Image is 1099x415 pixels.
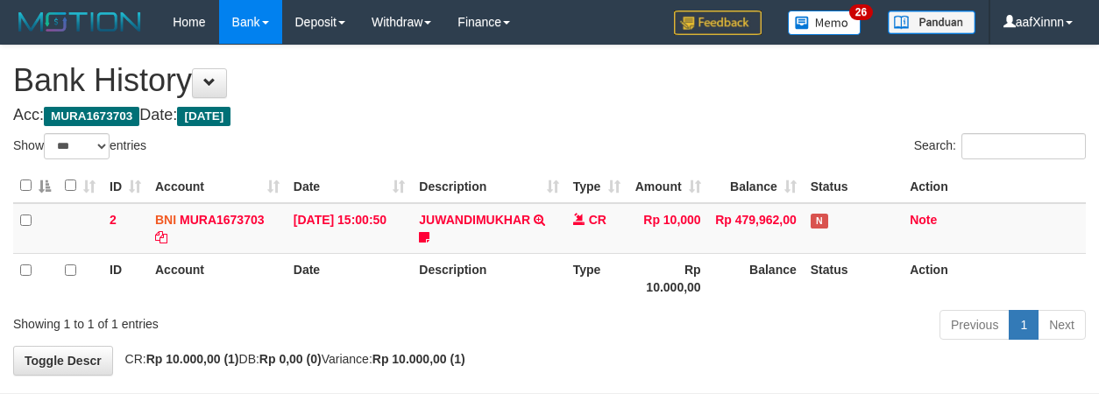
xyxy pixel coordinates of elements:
th: : activate to sort column descending [13,169,58,203]
th: Rp 10.000,00 [627,253,708,303]
th: Account: activate to sort column ascending [148,169,287,203]
th: ID [103,253,148,303]
th: Date [287,253,413,303]
span: 26 [849,4,873,20]
strong: Rp 10.000,00 (1) [146,352,239,366]
a: Previous [939,310,1010,340]
label: Search: [914,133,1086,159]
a: Toggle Descr [13,346,113,376]
th: Description: activate to sort column ascending [412,169,565,203]
img: panduan.png [888,11,975,34]
span: CR [589,213,606,227]
span: BNI [155,213,176,227]
th: Type: activate to sort column ascending [566,169,627,203]
th: : activate to sort column ascending [58,169,103,203]
th: Status [804,253,903,303]
th: Action [903,169,1086,203]
label: Show entries [13,133,146,159]
span: Has Note [811,214,828,229]
span: CR: DB: Variance: [117,352,465,366]
th: Amount: activate to sort column ascending [627,169,708,203]
td: Rp 10,000 [627,203,708,254]
a: 1 [1009,310,1039,340]
img: Feedback.jpg [674,11,762,35]
th: Balance: activate to sort column ascending [708,169,804,203]
td: [DATE] 15:00:50 [287,203,413,254]
th: Balance [708,253,804,303]
th: Description [412,253,565,303]
select: Showentries [44,133,110,159]
h1: Bank History [13,63,1086,98]
img: Button%20Memo.svg [788,11,861,35]
a: JUWANDIMUKHAR [419,213,530,227]
th: ID: activate to sort column ascending [103,169,148,203]
a: MURA1673703 [180,213,265,227]
th: Type [566,253,627,303]
td: Rp 479,962,00 [708,203,804,254]
strong: Rp 10.000,00 (1) [372,352,465,366]
th: Date: activate to sort column ascending [287,169,413,203]
a: Note [910,213,937,227]
input: Search: [961,133,1086,159]
a: Next [1038,310,1086,340]
th: Status [804,169,903,203]
span: [DATE] [177,107,230,126]
h4: Acc: Date: [13,107,1086,124]
th: Action [903,253,1086,303]
th: Account [148,253,287,303]
img: MOTION_logo.png [13,9,146,35]
a: Copy MURA1673703 to clipboard [155,230,167,244]
span: MURA1673703 [44,107,139,126]
span: 2 [110,213,117,227]
strong: Rp 0,00 (0) [259,352,322,366]
div: Showing 1 to 1 of 1 entries [13,308,445,333]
